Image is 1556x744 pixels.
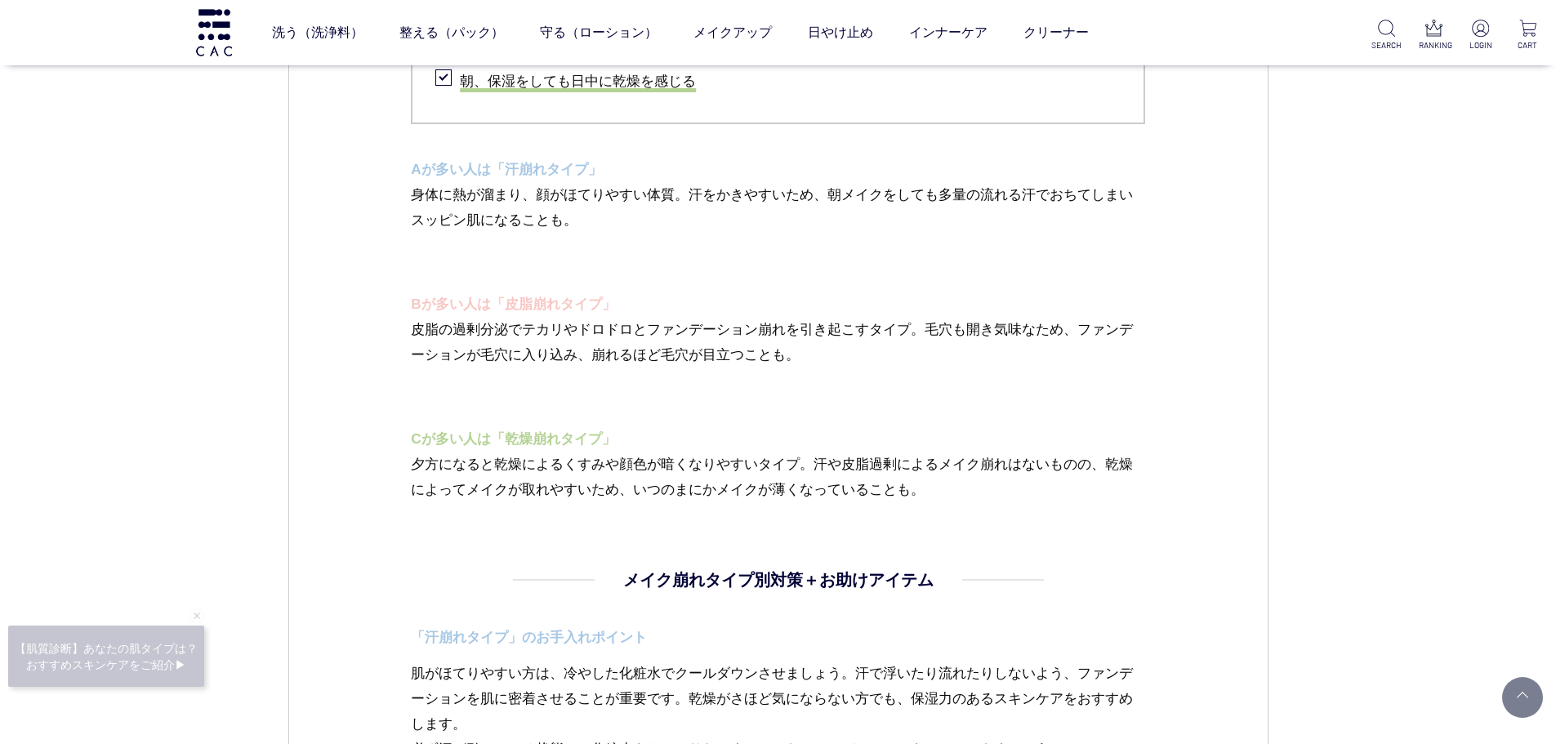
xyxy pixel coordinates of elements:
a: 洗う（洗浄料） [272,10,363,56]
a: LOGIN [1465,20,1496,51]
a: メイクアップ [693,10,772,56]
p: 身体に熱が溜まり、顔がほてりやすい体質。汗をかきやすいため、朝メイクをしても多量の流れる汗でおちてしまいスッピン肌になることも。 [411,182,1145,259]
p: Cが多い人は「乾燥崩れタイプ」 [411,426,1145,452]
p: CART [1513,39,1543,51]
p: 「汗崩れタイプ」のお手入れポイント [411,625,1145,662]
a: RANKING [1419,20,1449,51]
p: Aが多い人は「汗崩れタイプ」 [411,157,1145,182]
p: 夕方になると乾燥によるくすみや顔色が暗くなりやすいタイプ。汗や皮脂過剰によるメイク崩れはないものの、乾燥によってメイクが取れやすいため、いつのまにかメイクが薄くなっていることも。 [411,452,1145,502]
a: インナーケア [909,10,988,56]
a: SEARCH [1371,20,1402,51]
a: CART [1513,20,1543,51]
h4: メイク崩れタイプ別対策＋お助けアイテム [623,568,934,592]
img: logo [194,9,234,56]
p: Bが多い人は「皮脂崩れタイプ」 [411,292,1145,317]
p: RANKING [1419,39,1449,51]
a: 整える（パック） [399,10,504,56]
p: SEARCH [1371,39,1402,51]
p: 皮脂の過剰分泌でテカリやドロドロとファンデーション崩れを引き起こすタイプ。毛穴も開き気味なため、ファンデーションが毛穴に入り込み、崩れるほど毛穴が目立つことも。 [411,317,1145,394]
a: 日やけ止め [808,10,873,56]
p: LOGIN [1465,39,1496,51]
a: クリーナー [1023,10,1089,56]
a: 守る（ローション） [540,10,658,56]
